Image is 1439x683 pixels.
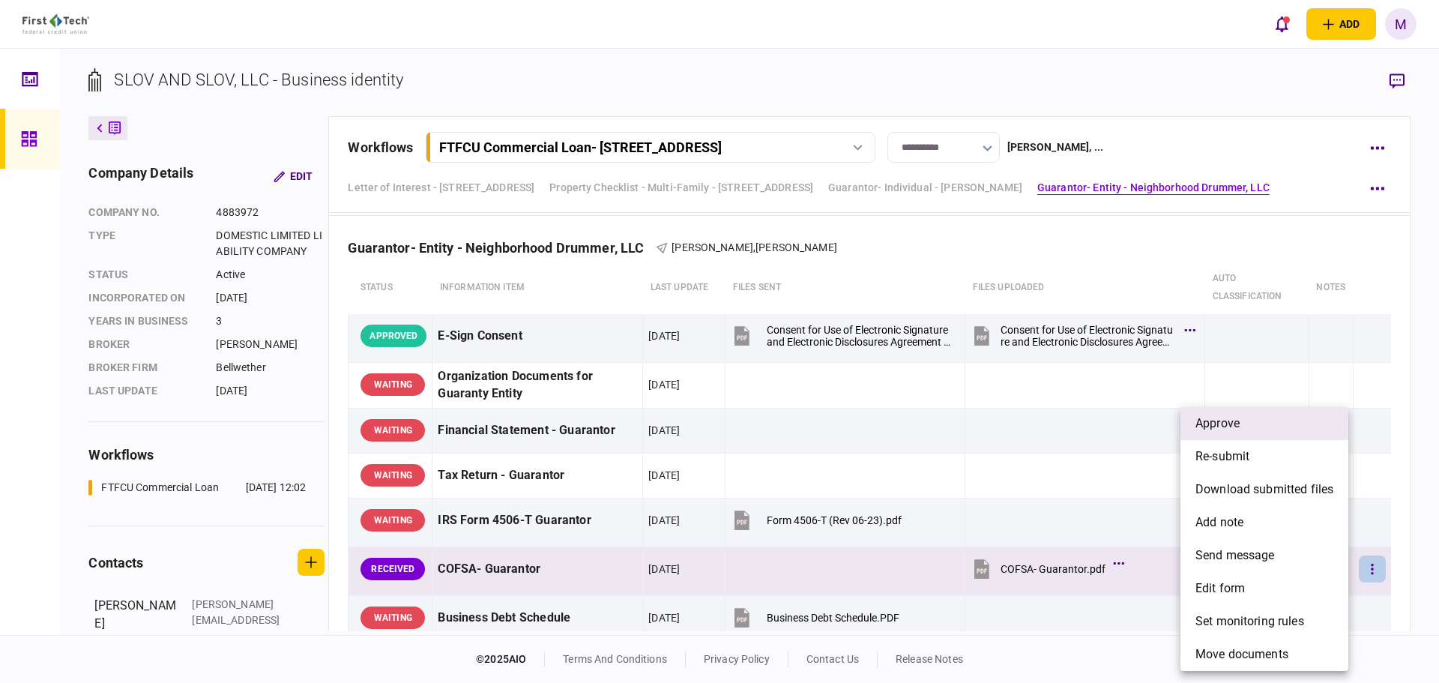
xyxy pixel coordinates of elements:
[1195,646,1288,664] span: Move documents
[1195,481,1333,499] span: download submitted files
[1195,415,1240,433] span: approve
[1195,547,1275,565] span: send message
[1195,580,1245,598] span: edit form
[1195,613,1304,631] span: set monitoring rules
[1195,448,1249,466] span: re-submit
[1195,514,1243,532] span: add note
